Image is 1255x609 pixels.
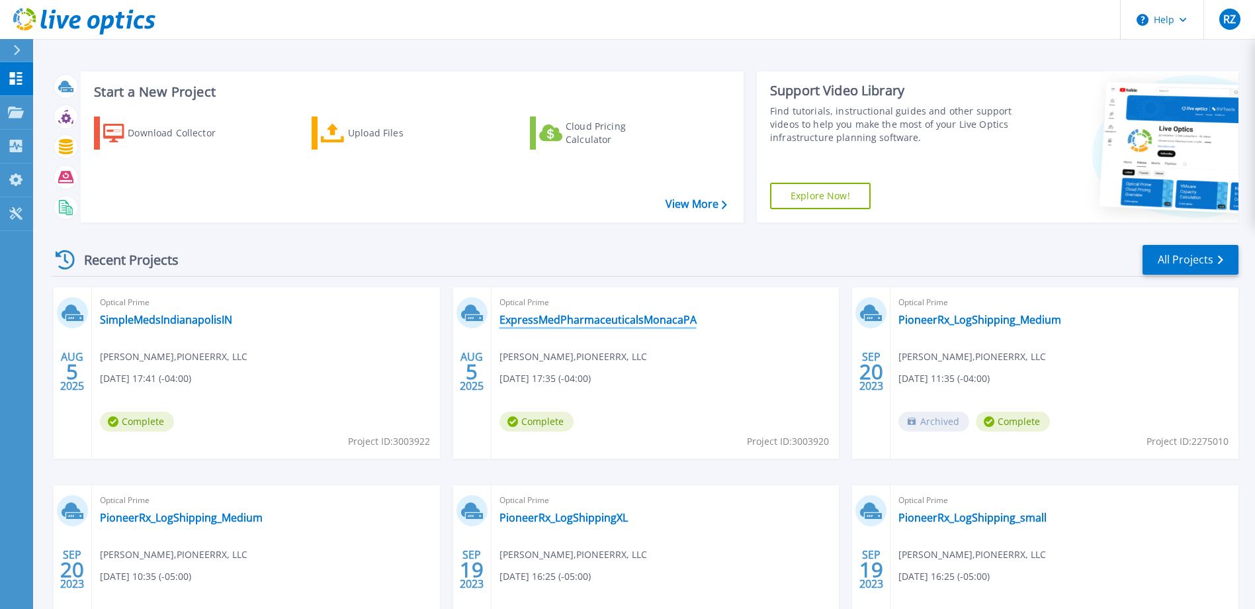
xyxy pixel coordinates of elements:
a: View More [666,198,727,211]
a: ExpressMedPharmaceuticalsMonacaPA [499,313,697,326]
span: Optical Prime [898,295,1231,310]
span: Project ID: 3003920 [747,434,829,449]
div: Find tutorials, instructional guides and other support videos to help you make the most of your L... [770,105,1016,144]
a: All Projects [1143,245,1238,275]
span: 5 [466,366,478,377]
div: Recent Projects [51,244,196,276]
span: Complete [499,412,574,432]
span: Archived [898,412,969,432]
span: Project ID: 3003922 [348,434,430,449]
div: AUG 2025 [459,348,484,396]
span: [PERSON_NAME] , PIONEERRX, LLC [499,350,647,364]
span: 5 [66,366,78,377]
a: PioneerRx_LogShipping_Medium [100,511,263,524]
span: [DATE] 10:35 (-05:00) [100,569,191,584]
span: Optical Prime [100,493,432,508]
span: [PERSON_NAME] , PIONEERRX, LLC [898,350,1046,364]
span: [PERSON_NAME] , PIONEERRX, LLC [100,350,247,364]
span: Optical Prime [100,295,432,310]
span: Optical Prime [898,493,1231,508]
span: 20 [859,366,883,377]
span: [DATE] 11:35 (-04:00) [898,371,990,386]
span: Complete [100,412,174,432]
div: SEP 2023 [60,545,85,594]
span: [DATE] 16:25 (-05:00) [499,569,591,584]
span: [DATE] 16:25 (-05:00) [898,569,990,584]
span: [PERSON_NAME] , PIONEERRX, LLC [499,547,647,562]
a: PioneerRx_LogShipping_Medium [898,313,1061,326]
span: [DATE] 17:35 (-04:00) [499,371,591,386]
div: Upload Files [348,120,454,146]
span: [PERSON_NAME] , PIONEERRX, LLC [100,547,247,562]
span: Project ID: 2275010 [1147,434,1229,449]
span: [DATE] 17:41 (-04:00) [100,371,191,386]
div: SEP 2023 [859,545,884,594]
a: SimpleMedsIndianapolisIN [100,313,232,326]
div: SEP 2023 [459,545,484,594]
a: Download Collector [94,117,241,150]
a: PioneerRx_LogShippingXL [499,511,628,524]
h3: Start a New Project [94,85,726,99]
span: 19 [460,564,484,575]
span: Optical Prime [499,493,832,508]
span: Optical Prime [499,295,832,310]
span: 19 [859,564,883,575]
a: Upload Files [312,117,459,150]
a: Cloud Pricing Calculator [530,117,677,150]
a: Explore Now! [770,183,871,209]
div: Support Video Library [770,82,1016,99]
div: Download Collector [128,120,234,146]
span: [PERSON_NAME] , PIONEERRX, LLC [898,547,1046,562]
div: Cloud Pricing Calculator [566,120,671,146]
span: RZ [1223,14,1236,24]
span: 20 [60,564,84,575]
a: PioneerRx_LogShipping_small [898,511,1047,524]
div: AUG 2025 [60,348,85,396]
div: SEP 2023 [859,348,884,396]
span: Complete [976,412,1050,432]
